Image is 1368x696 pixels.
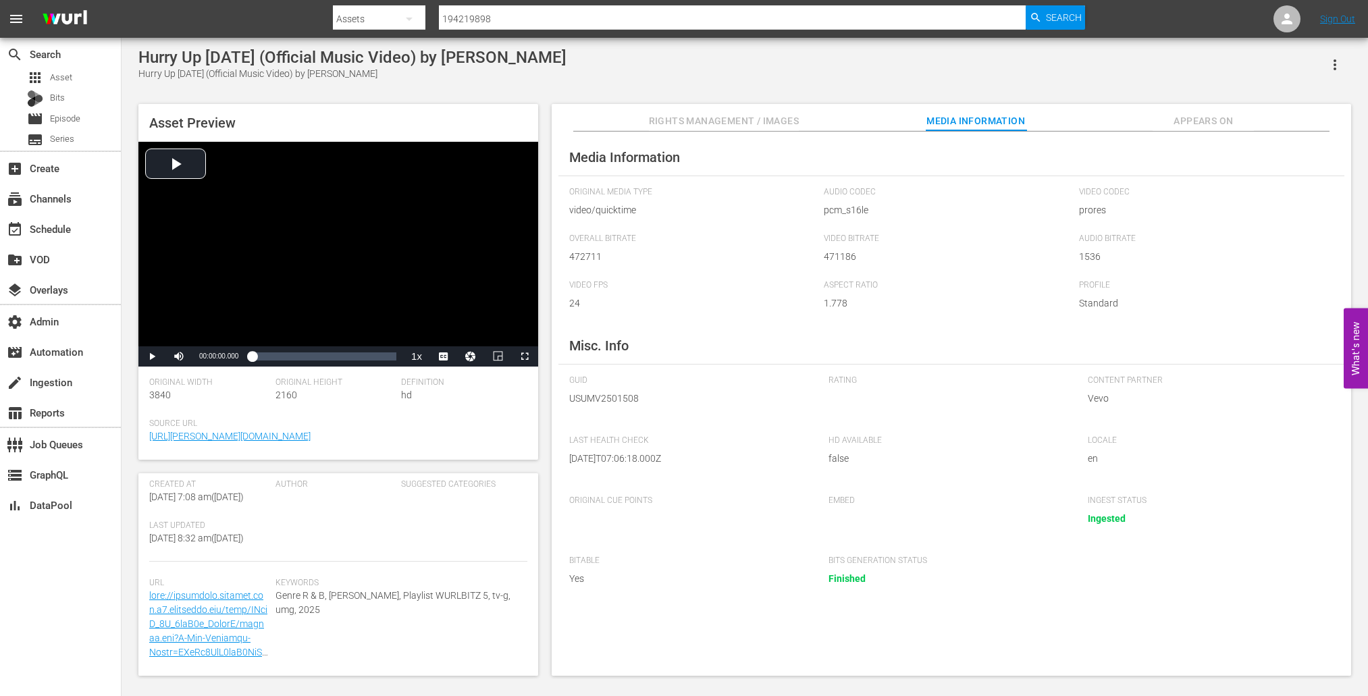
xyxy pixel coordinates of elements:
span: Episode [27,111,43,127]
span: 472711 [569,250,817,264]
span: Genre R & B, [PERSON_NAME], Playlist WURLBITZ 5, tv-g, umg, 2025 [275,589,521,617]
span: Content Partner [1088,375,1327,386]
span: Asset [27,70,43,86]
span: Definition [401,377,521,388]
span: Video Codec [1079,187,1327,198]
span: Original Height [275,377,395,388]
span: 1.778 [824,296,1072,311]
span: Rights Management / Images [649,113,799,130]
span: 1536 [1079,250,1327,264]
span: Last Health Check [569,435,808,446]
span: Created At [149,479,269,490]
span: Automation [7,344,23,360]
span: Overlays [7,282,23,298]
button: Mute [165,346,192,367]
span: Overall Bitrate [569,234,817,244]
span: Video Bitrate [824,234,1072,244]
span: Series [50,132,74,146]
span: Schedule [7,221,23,238]
span: [DATE]T07:06:18.000Z [569,452,808,466]
span: GraphQL [7,467,23,483]
span: Create [7,161,23,177]
div: Progress Bar [252,352,396,360]
span: Channels [7,191,23,207]
span: en [1088,452,1327,466]
span: Reports [7,405,23,421]
span: Original Width [149,377,269,388]
span: Video FPS [569,280,817,291]
button: Jump To Time [457,346,484,367]
span: Ingestion [7,375,23,391]
button: Fullscreen [511,346,538,367]
span: HD Available [828,435,1068,446]
div: Video Player [138,142,538,367]
span: VOD [7,252,23,268]
span: pcm_s16le [824,203,1072,217]
span: Search [7,47,23,63]
span: Source Url [149,419,521,429]
span: prores [1079,203,1327,217]
div: Hurry Up [DATE] (Official Music Video) by [PERSON_NAME] [138,67,567,81]
span: Appears On [1153,113,1254,130]
div: Bits [27,90,43,107]
span: Aspect Ratio [824,280,1072,291]
span: Asset [50,71,72,84]
a: Sign Out [1320,14,1355,24]
span: 2160 [275,390,297,400]
span: 00:00:00.000 [199,352,238,360]
span: Standard [1079,296,1327,311]
span: Original Media Type [569,187,817,198]
a: [URL][PERSON_NAME][DOMAIN_NAME] [149,431,311,441]
span: Yes [569,572,808,586]
span: Audio Codec [824,187,1072,198]
span: false [828,452,1068,466]
span: hd [401,390,412,400]
span: Asset Preview [149,115,236,131]
span: Keywords [275,578,521,589]
span: [DATE] 8:32 am ( [DATE] ) [149,533,244,543]
span: Bits Generation Status [828,556,1068,566]
span: Audio Bitrate [1079,234,1327,244]
span: Episode [50,112,80,126]
span: 3840 [149,390,171,400]
span: Embed [828,496,1068,506]
span: 471186 [824,250,1072,264]
span: Bits [50,91,65,105]
button: Play [138,346,165,367]
span: Profile [1079,280,1327,291]
span: Vevo [1088,392,1327,406]
span: 24 [569,296,817,311]
span: Rating [828,375,1068,386]
span: Media Information [925,113,1026,130]
span: Job Queues [7,437,23,453]
span: Bitable [569,556,808,566]
span: Search [1046,5,1082,30]
img: ans4CAIJ8jUAAAAAAAAAAAAAAAAAAAAAAAAgQb4GAAAAAAAAAAAAAAAAAAAAAAAAJMjXAAAAAAAAAAAAAAAAAAAAAAAAgAT5G... [32,3,97,35]
span: Suggested Categories [401,479,521,490]
span: Author [275,479,395,490]
span: Misc. Info [569,338,629,354]
span: USUMV2501508 [569,392,808,406]
span: DataPool [7,498,23,514]
span: Admin [7,314,23,330]
button: Open Feedback Widget [1344,308,1368,388]
span: video/quicktime [569,203,817,217]
span: Original Cue Points [569,496,808,506]
span: Last Updated [149,520,269,531]
span: Series [27,132,43,148]
button: Search [1026,5,1085,30]
span: GUID [569,375,808,386]
span: Url [149,578,269,589]
span: Locale [1088,435,1327,446]
span: Ingest Status [1088,496,1327,506]
button: Captions [430,346,457,367]
span: Finished [828,573,866,584]
div: Hurry Up [DATE] (Official Music Video) by [PERSON_NAME] [138,48,567,67]
span: Ingested [1088,513,1126,524]
button: Playback Rate [403,346,430,367]
span: [DATE] 7:08 am ( [DATE] ) [149,491,244,502]
span: menu [8,11,24,27]
span: Media Information [569,149,680,165]
button: Picture-in-Picture [484,346,511,367]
